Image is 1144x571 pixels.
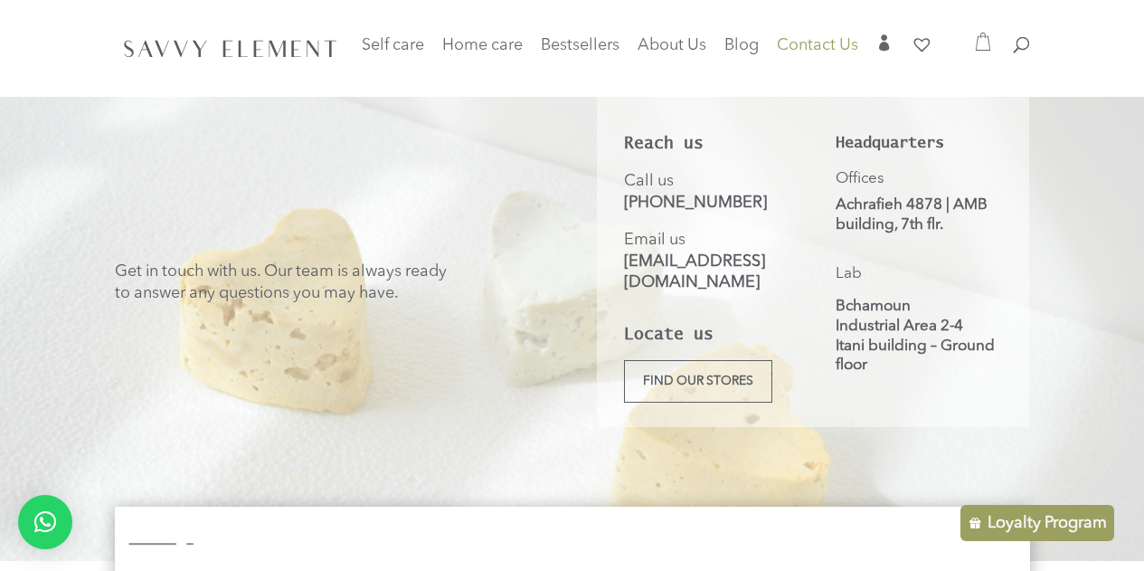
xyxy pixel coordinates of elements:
a: [PHONE_NUMBER] [624,195,767,211]
p: Achrafieh 4878 | AMB building, 7th flr. [836,195,1003,234]
p: Call us [624,171,791,230]
span: Home care [442,37,523,53]
span: Contact Us [777,37,858,53]
p: Email us [624,230,791,293]
strong: Locate us [624,324,714,343]
span: About Us [638,37,706,53]
strong: Reach us [624,133,704,152]
a: Home care [442,39,523,75]
a: Bestsellers [541,39,619,64]
a:  [876,34,893,64]
span: Blog [724,37,759,53]
img: SavvyElement [118,33,343,62]
p: Get in touch with us. Our team is always ready to answer any questions you may have. [115,262,547,304]
span:  [876,34,893,51]
a: Contact Us [777,39,858,64]
p: Lab [836,264,1003,284]
strong: Headquarters [836,133,944,151]
span: Bestsellers [541,37,619,53]
a: Blog [724,39,759,64]
p: Bchamoun Industrial Area 2-4 Itani building – Ground floor [836,297,1003,375]
span: Self care [362,37,424,53]
a: Self care [362,39,424,75]
p: Offices [836,169,1003,189]
a: About Us [638,39,706,64]
a: [EMAIL_ADDRESS][DOMAIN_NAME] [624,253,765,290]
a: Find our stores [624,360,772,403]
p: Loyalty Program [988,512,1107,534]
